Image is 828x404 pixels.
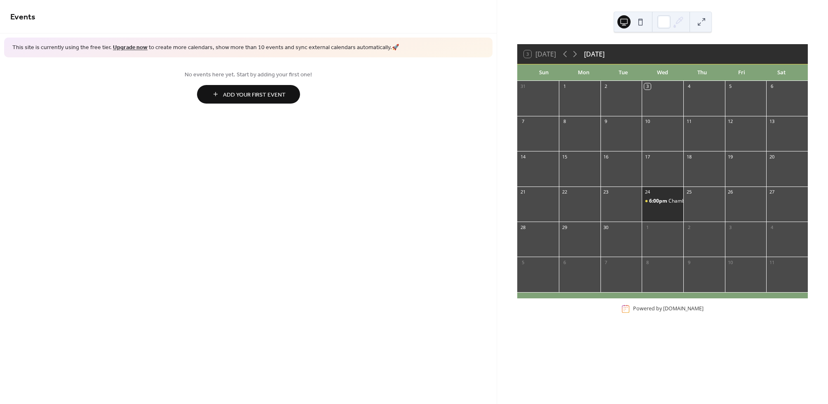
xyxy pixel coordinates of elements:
div: 6 [769,83,775,90]
div: 13 [769,118,775,125]
div: Mon [563,64,603,81]
div: 11 [686,118,692,125]
div: 23 [603,189,609,195]
div: 16 [603,154,609,160]
div: 9 [603,118,609,125]
div: 19 [727,154,734,160]
div: 3 [727,224,734,230]
div: 22 [561,189,568,195]
div: 10 [727,259,734,265]
div: 4 [769,224,775,230]
div: 24 [644,189,650,195]
div: 1 [644,224,650,230]
div: 2 [686,224,692,230]
div: Powered by [633,305,704,312]
div: Chamber of Commerce Monthly Board Meeting [642,198,683,205]
span: This site is currently using the free tier. to create more calendars, show more than 10 events an... [12,44,399,52]
span: Events [10,9,35,25]
div: 7 [603,259,609,265]
button: Add Your First Event [197,85,300,104]
span: No events here yet. Start by adding your first one! [10,70,486,79]
span: Add Your First Event [223,90,286,99]
div: 11 [769,259,775,265]
div: 5 [520,259,526,265]
div: 21 [520,189,526,195]
div: 31 [520,83,526,90]
div: 12 [727,118,734,125]
div: 27 [769,189,775,195]
a: [DOMAIN_NAME] [663,305,704,312]
div: 2 [603,83,609,90]
div: 4 [686,83,692,90]
div: 8 [561,118,568,125]
div: 8 [644,259,650,265]
div: Sat [762,64,801,81]
div: 18 [686,154,692,160]
div: 3 [644,83,650,90]
div: 6 [561,259,568,265]
div: 9 [686,259,692,265]
span: 6:00pm [649,198,668,205]
div: Fri [722,64,762,81]
div: 20 [769,154,775,160]
div: 17 [644,154,650,160]
div: 29 [561,224,568,230]
div: 30 [603,224,609,230]
div: 10 [644,118,650,125]
div: Tue [603,64,643,81]
div: [DATE] [584,49,605,59]
div: 26 [727,189,734,195]
div: Sun [524,64,563,81]
a: Add Your First Event [10,85,486,104]
div: 5 [727,83,734,90]
div: 7 [520,118,526,125]
div: 28 [520,224,526,230]
div: 15 [561,154,568,160]
div: Thu [683,64,722,81]
div: 1 [561,83,568,90]
div: Wed [643,64,683,81]
div: 14 [520,154,526,160]
a: Upgrade now [113,42,148,53]
div: Chamber of Commerce Monthly Board Meeting [668,198,778,205]
div: 25 [686,189,692,195]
